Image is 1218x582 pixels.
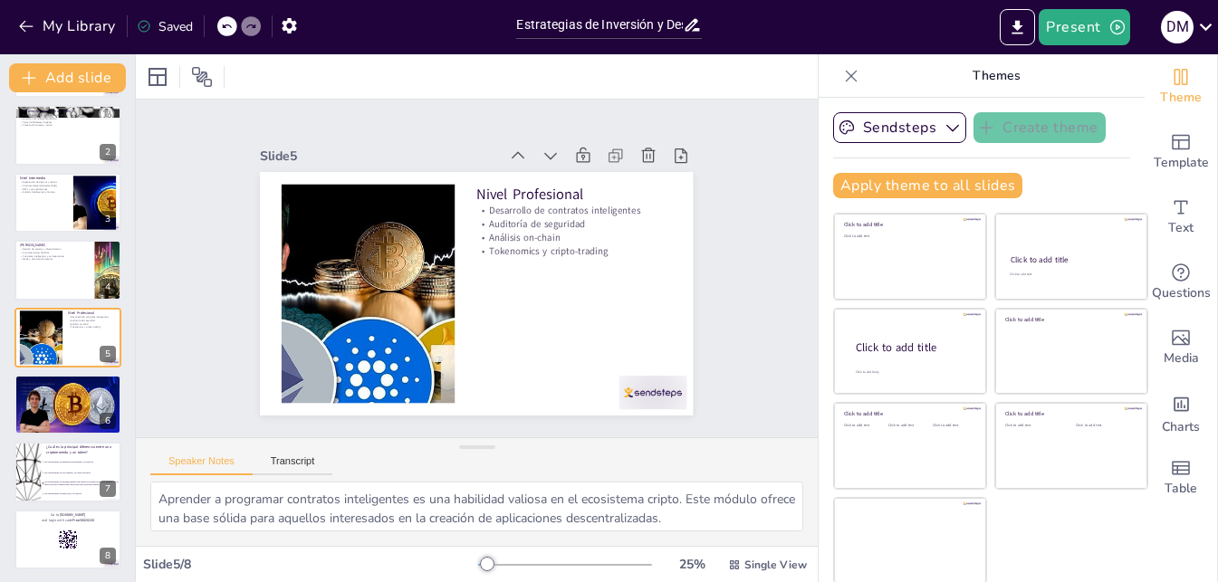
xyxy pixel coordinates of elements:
div: Click to add text [1010,272,1130,277]
div: Click to add body [856,369,970,374]
div: Click to add title [844,221,973,228]
div: Get real-time input from your audience [1145,250,1217,315]
textarea: Aprender a programar contratos inteligentes es una habilidad valiosa en el ecosistema cripto. Est... [150,482,803,531]
div: 2 [14,105,121,165]
div: Click to add text [933,424,973,428]
p: Contratos inteligentes y su importancia [20,254,90,258]
div: Change the overall theme [1145,54,1217,119]
p: [PERSON_NAME] [20,243,90,248]
p: Análisis on-chain [68,322,116,326]
p: Adaptación a diferentes estilos de aprendizaje [20,393,116,396]
strong: [DOMAIN_NAME] [60,512,86,517]
span: Position [191,66,213,88]
div: 3 [14,173,121,233]
div: 5 [14,308,121,367]
div: 4 [100,279,116,295]
div: 7 [100,481,116,497]
p: Auditoría de seguridad [495,224,671,333]
p: Themes [866,54,1127,98]
div: Click to add title [844,410,973,417]
div: d m [1161,11,1194,43]
div: 4 [14,240,121,300]
div: Add charts and graphs [1145,380,1217,445]
div: Click to add text [1005,424,1062,428]
p: Nivel Intermedio [20,176,68,181]
p: Tokenomics y cripto-trading [68,325,116,329]
p: Análisis fundamental y técnico [20,190,68,194]
div: Click to add title [1005,316,1135,323]
div: Saved [137,18,193,35]
div: Click to add text [1076,424,1133,428]
button: d m [1161,9,1194,45]
div: 2 [100,144,116,160]
div: Layout [143,62,172,91]
input: Insert title [516,12,682,38]
p: Nivel Profesional [68,310,116,316]
div: 25 % [670,556,714,573]
div: Slide 5 / 8 [143,556,478,573]
span: Las criptomonedas son siempre descentralizadas, los tokens no. [44,461,120,463]
div: Click to add text [844,424,885,428]
button: Sendsteps [833,112,966,143]
div: 7 [14,442,121,501]
div: Add text boxes [1145,185,1217,250]
span: Questions [1152,283,1211,303]
span: Single View [744,558,807,572]
button: Apply theme to all slides [833,173,1022,198]
span: Text [1168,218,1194,238]
p: Metodología del Programa [20,377,116,383]
span: Media [1164,348,1199,368]
p: Funcionamiento de DEXs [20,252,90,255]
div: 6 [14,375,121,434]
p: Fundamentos para Principiantes [20,109,116,114]
p: Go to [20,512,116,518]
p: Ejercicios prácticos [20,386,116,389]
p: Proceso de compra y venta [20,123,116,127]
p: and login with code [20,518,116,523]
p: Finanzas Descentralizadas (DeFi) [20,184,68,187]
div: Click to add title [856,339,972,355]
div: 6 [100,413,116,429]
div: 8 [100,548,116,564]
p: Análisis on-chain [489,236,665,345]
div: Click to add title [1005,410,1135,417]
button: Present [1039,9,1129,45]
div: Add images, graphics, shapes or video [1145,315,1217,380]
p: NFTs y sus aplicaciones [20,187,68,191]
p: Desarrollo de contratos inteligentes [503,213,678,321]
div: Add ready made slides [1145,119,1217,185]
p: Exploración de altcoins y tokens [20,180,68,184]
button: Export to PowerPoint [1000,9,1035,45]
button: Transcript [253,455,333,475]
span: Las criptomonedas no tienen valor, los tokens sí. [44,493,120,495]
div: 3 [100,211,116,227]
p: Desarrollo de contratos inteligentes [68,315,116,319]
span: Theme [1160,88,1202,108]
span: Template [1154,153,1209,173]
p: Flexibilidad en la metodología [20,383,116,386]
p: Aprendizaje teórico y práctico [20,389,116,393]
div: Slide 5 [341,55,556,189]
p: Auditoría de seguridad [68,319,116,322]
div: 5 [100,346,116,362]
p: Tokenomics y cripto-trading [482,248,657,357]
p: Fundamentos básicos de criptomonedas [20,113,116,117]
p: Historia y tecnología blockchain [20,117,116,120]
div: Click to add text [888,424,929,428]
div: Click to add title [1011,254,1131,265]
button: My Library [14,12,123,41]
span: Table [1165,479,1197,499]
button: Speaker Notes [150,455,253,475]
p: Web3 y el futuro de Internet [20,258,90,262]
p: Tipos de billeteras digitales [20,119,116,123]
p: Gestión de carteras y diversificación [20,248,90,252]
p: Nivel Profesional [509,196,688,310]
p: ¿Cuál es la principal diferencia entre una criptomoneda y un token? [46,445,116,455]
button: Add slide [9,63,126,92]
span: Las criptomonedas son solo digitales, los tokens son físicos. [44,472,120,473]
div: 8 [14,510,121,569]
span: Las criptomonedas son monedas digitales que operan en su propia blockchain, mientras que los toke... [44,482,120,486]
span: Charts [1162,417,1200,437]
div: Add a table [1145,445,1217,510]
button: Create theme [973,112,1106,143]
